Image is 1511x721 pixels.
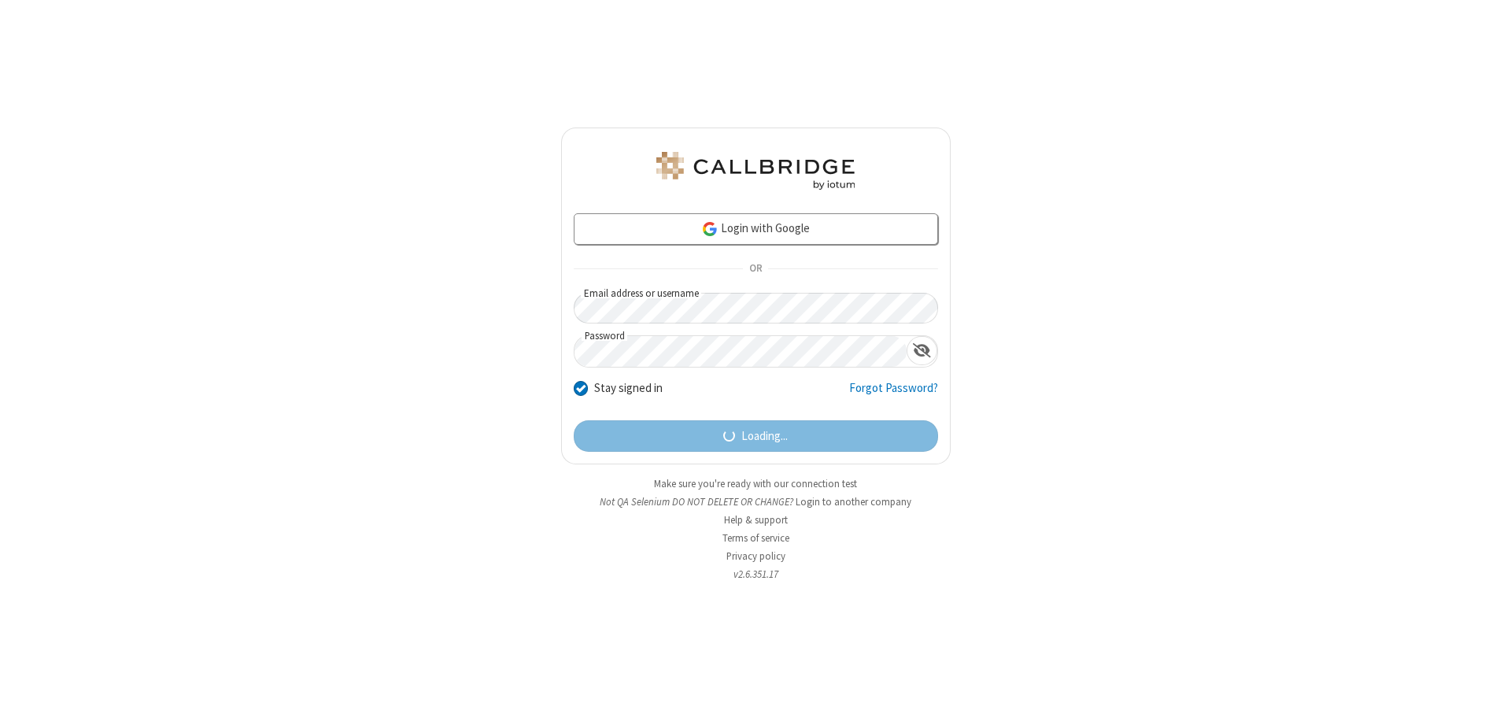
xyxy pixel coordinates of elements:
button: Login to another company [796,494,911,509]
img: QA Selenium DO NOT DELETE OR CHANGE [653,152,858,190]
button: Loading... [574,420,938,452]
label: Stay signed in [594,379,663,397]
span: OR [743,258,768,280]
input: Password [574,336,907,367]
li: Not QA Selenium DO NOT DELETE OR CHANGE? [561,494,951,509]
a: Forgot Password? [849,379,938,409]
img: google-icon.png [701,220,719,238]
div: Show password [907,336,937,365]
a: Make sure you're ready with our connection test [654,477,857,490]
span: Loading... [741,427,788,446]
a: Terms of service [722,531,789,545]
li: v2.6.351.17 [561,567,951,582]
a: Help & support [724,513,788,527]
a: Privacy policy [726,549,785,563]
input: Email address or username [574,293,938,324]
a: Login with Google [574,213,938,245]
